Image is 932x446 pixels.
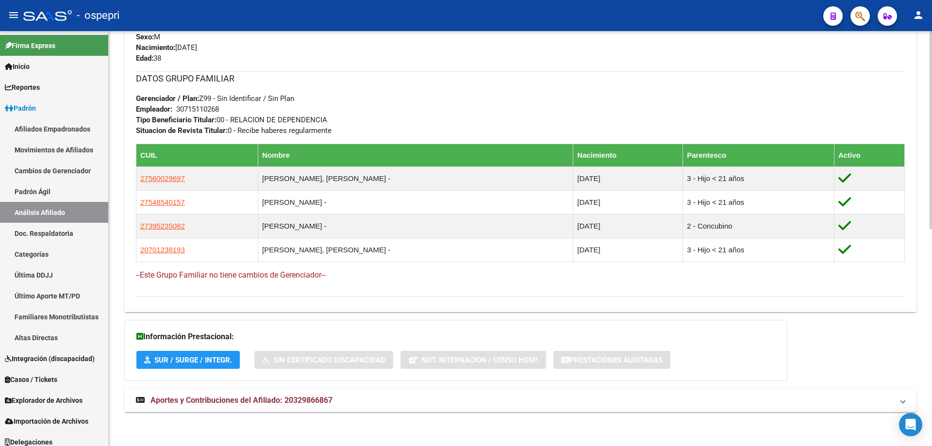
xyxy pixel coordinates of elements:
[136,33,154,41] strong: Sexo:
[136,33,160,41] span: M
[136,116,216,124] strong: Tipo Beneficiario Titular:
[5,82,40,93] span: Reportes
[273,356,385,364] span: Sin Certificado Discapacidad
[573,238,683,262] td: [DATE]
[136,351,240,369] button: SUR / SURGE / INTEGR.
[834,144,904,166] th: Activo
[5,374,57,385] span: Casos / Tickets
[124,389,916,412] mat-expansion-panel-header: Aportes y Contribuciones del Afiliado: 20329866867
[573,190,683,214] td: [DATE]
[254,351,393,369] button: Sin Certificado Discapacidad
[683,190,834,214] td: 3 - Hijo < 21 años
[569,356,663,364] span: Prestaciones Auditadas
[899,413,922,436] div: Open Intercom Messenger
[913,9,924,21] mat-icon: person
[77,5,119,26] span: - ospepri
[136,270,905,281] h4: --Este Grupo Familiar no tiene cambios de Gerenciador--
[5,353,95,364] span: Integración (discapacidad)
[136,94,199,103] strong: Gerenciador / Plan:
[140,246,185,254] span: 20701238193
[140,198,185,206] span: 27548540157
[136,43,175,52] strong: Nacimiento:
[683,214,834,238] td: 2 - Concubino
[258,190,573,214] td: [PERSON_NAME] -
[136,126,228,135] strong: Situacion de Revista Titular:
[136,116,327,124] span: 00 - RELACION DE DEPENDENCIA
[573,166,683,190] td: [DATE]
[5,40,55,51] span: Firma Express
[5,103,36,114] span: Padrón
[136,43,197,52] span: [DATE]
[683,144,834,166] th: Parentesco
[5,416,88,427] span: Importación de Archivos
[136,330,775,344] h3: Información Prestacional:
[136,105,172,114] strong: Empleador:
[150,396,333,405] span: Aportes y Contribuciones del Afiliado: 20329866867
[136,94,294,103] span: Z99 - Sin Identificar / Sin Plan
[421,356,538,364] span: Not. Internacion / Censo Hosp.
[400,351,546,369] button: Not. Internacion / Censo Hosp.
[140,222,185,230] span: 27395235082
[136,126,332,135] span: 0 - Recibe haberes regularmente
[258,166,573,190] td: [PERSON_NAME], [PERSON_NAME] -
[258,144,573,166] th: Nombre
[683,238,834,262] td: 3 - Hijo < 21 años
[136,54,161,63] span: 38
[8,9,19,21] mat-icon: menu
[5,395,83,406] span: Explorador de Archivos
[136,144,258,166] th: CUIL
[136,72,905,85] h3: DATOS GRUPO FAMILIAR
[573,144,683,166] th: Nacimiento
[140,174,185,182] span: 27560029697
[683,166,834,190] td: 3 - Hijo < 21 años
[136,54,153,63] strong: Edad:
[258,214,573,238] td: [PERSON_NAME] -
[553,351,670,369] button: Prestaciones Auditadas
[573,214,683,238] td: [DATE]
[258,238,573,262] td: [PERSON_NAME], [PERSON_NAME] -
[154,356,232,364] span: SUR / SURGE / INTEGR.
[5,61,30,72] span: Inicio
[176,104,219,115] div: 30715110268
